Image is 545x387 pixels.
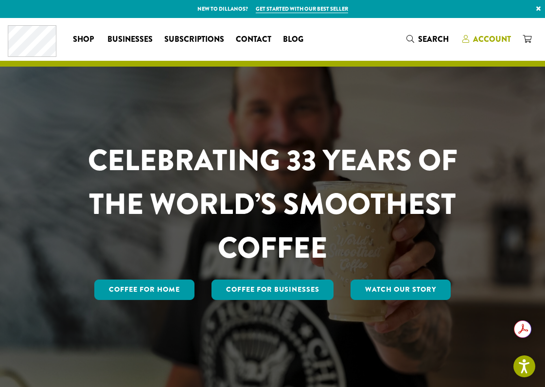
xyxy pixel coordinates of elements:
[256,5,348,13] a: Get started with our best seller
[418,34,449,45] span: Search
[473,34,511,45] span: Account
[236,34,271,46] span: Contact
[164,34,224,46] span: Subscriptions
[351,280,451,300] a: Watch Our Story
[94,280,194,300] a: Coffee for Home
[211,280,334,300] a: Coffee For Businesses
[67,32,102,47] a: Shop
[73,34,94,46] span: Shop
[73,139,471,270] h1: CELEBRATING 33 YEARS OF THE WORLD’S SMOOTHEST COFFEE
[283,34,303,46] span: Blog
[107,34,153,46] span: Businesses
[401,31,457,47] a: Search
